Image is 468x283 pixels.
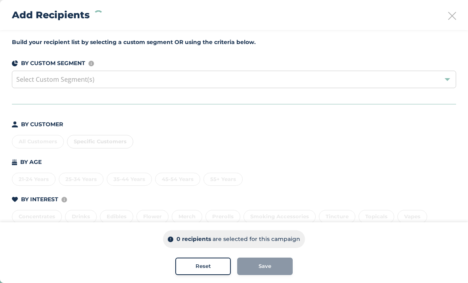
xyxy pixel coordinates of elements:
p: BY CUSTOM SEGMENT [21,59,85,67]
h2: Add Recipients [12,8,90,22]
p: 0 recipients [176,235,211,243]
span: Reset [196,262,211,270]
label: Build your recipient list by selecting a custom segment OR using the criteria below. [12,38,456,46]
iframe: Chat Widget [428,245,468,283]
span: Select Custom Segment(s) [16,75,94,84]
img: icon-heart-dark-29e6356f.svg [12,197,18,202]
img: icon-info-236977d2.svg [88,61,94,66]
p: are selected for this campaign [213,235,300,243]
p: BY CUSTOMER [21,120,63,129]
img: icon-info-236977d2.svg [61,197,67,202]
p: BY INTEREST [21,195,58,204]
img: icon-info-dark-48f6c5f3.svg [168,237,173,242]
p: BY AGE [20,158,42,166]
img: icon-person-dark-ced50e5f.svg [12,121,18,127]
img: icon-segments-dark-074adb27.svg [12,60,18,66]
img: icon-cake-93b2a7b5.svg [12,159,17,165]
button: Reset [175,258,231,275]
